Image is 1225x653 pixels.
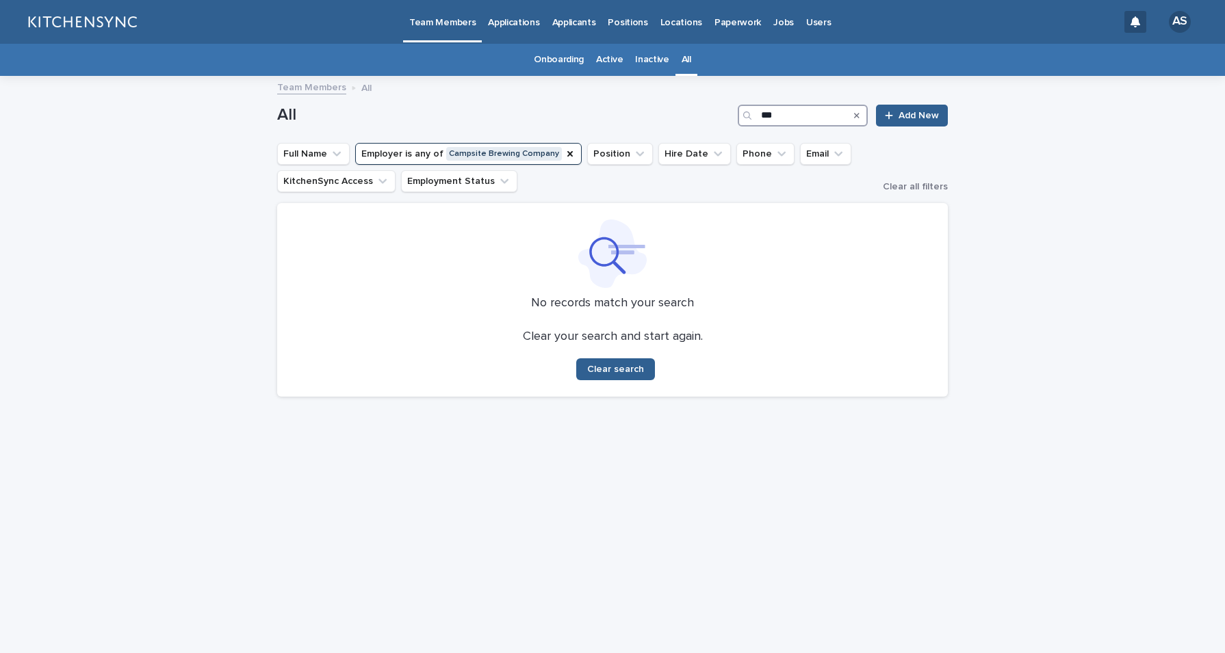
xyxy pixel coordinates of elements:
h1: All [277,105,732,125]
a: Add New [876,105,948,126]
button: Hire Date [658,143,731,165]
p: All [361,79,372,94]
button: Clear all filters [872,182,948,191]
button: Email [800,143,851,165]
input: Search [738,105,868,126]
button: Employment Status [401,170,517,192]
a: Onboarding [534,44,584,76]
p: Clear your search and start again. [523,330,703,345]
button: Clear search [576,358,655,380]
img: lGNCzQTxQVKGkIr0XjOy [27,8,137,36]
a: Active [596,44,623,76]
p: No records match your search [294,296,931,311]
div: AS [1169,11,1191,33]
span: Add New [899,111,939,120]
button: Employer [355,143,582,165]
a: Team Members [277,79,346,94]
button: Phone [736,143,795,165]
button: KitchenSync Access [277,170,396,192]
span: Clear search [587,364,644,374]
button: Full Name [277,143,350,165]
span: Clear all filters [883,182,948,191]
button: Position [587,143,653,165]
a: Inactive [635,44,669,76]
a: All [682,44,691,76]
